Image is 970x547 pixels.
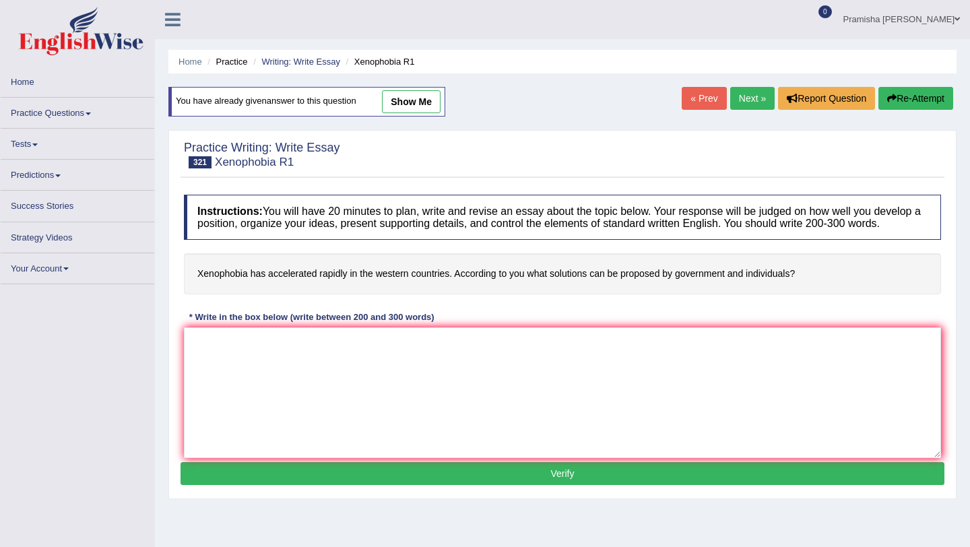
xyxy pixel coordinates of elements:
a: Home [1,67,154,93]
a: Home [179,57,202,67]
h4: Xenophobia has accelerated rapidly in the western countries. According to you what solutions can ... [184,253,941,294]
h4: You will have 20 minutes to plan, write and revise an essay about the topic below. Your response ... [184,195,941,240]
button: Re-Attempt [878,87,953,110]
button: Verify [181,462,944,485]
a: Predictions [1,160,154,186]
li: Xenophobia R1 [343,55,415,68]
h2: Practice Writing: Write Essay [184,141,339,168]
a: Tests [1,129,154,155]
a: Practice Questions [1,98,154,124]
span: 321 [189,156,212,168]
li: Practice [204,55,247,68]
a: Strategy Videos [1,222,154,249]
a: Next » [730,87,775,110]
b: Instructions: [197,205,263,217]
a: « Prev [682,87,726,110]
div: You have already given answer to this question [168,87,445,117]
a: Success Stories [1,191,154,217]
a: show me [382,90,441,113]
a: Your Account [1,253,154,280]
button: Report Question [778,87,875,110]
a: Writing: Write Essay [261,57,340,67]
span: 0 [818,5,832,18]
div: * Write in the box below (write between 200 and 300 words) [184,311,439,324]
small: Xenophobia R1 [215,156,294,168]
